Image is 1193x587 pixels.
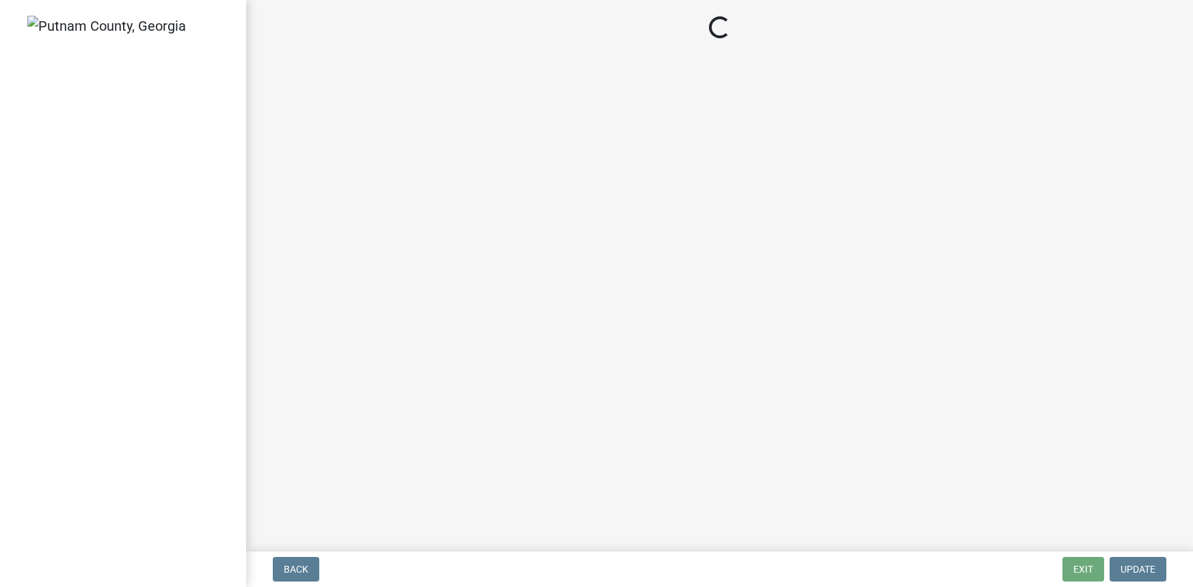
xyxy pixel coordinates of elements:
[27,16,186,36] img: Putnam County, Georgia
[1121,564,1155,575] span: Update
[1110,557,1166,582] button: Update
[284,564,308,575] span: Back
[1062,557,1104,582] button: Exit
[273,557,319,582] button: Back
